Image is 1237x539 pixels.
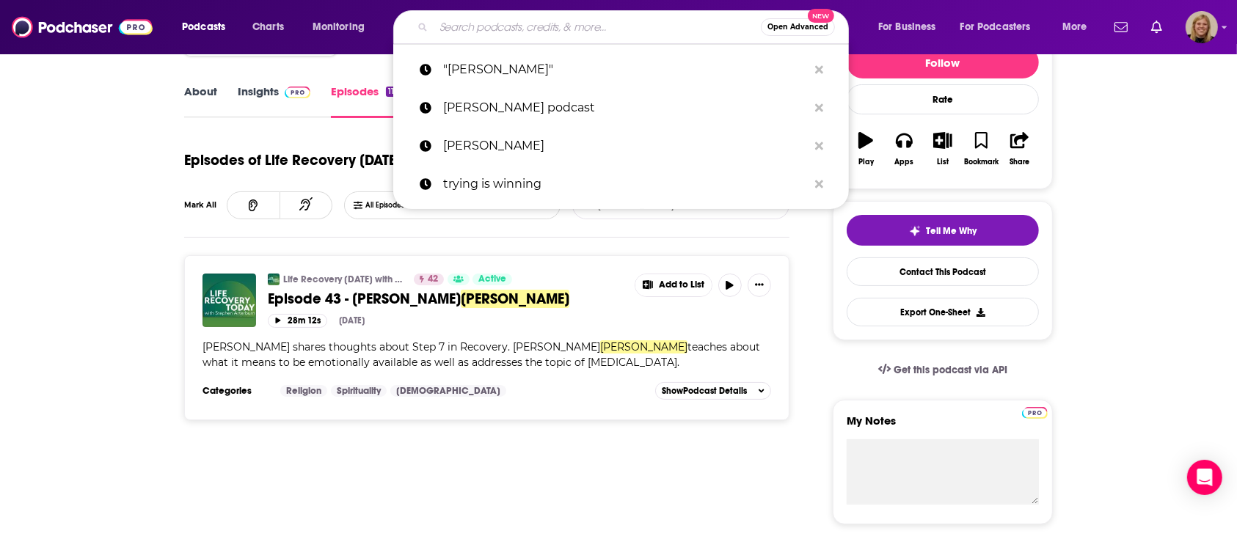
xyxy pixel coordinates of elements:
[443,89,808,127] p: dr. townsend podcast
[268,290,461,308] span: Episode 43 - [PERSON_NAME]
[339,315,365,326] div: [DATE]
[655,382,771,400] button: ShowPodcast Details
[895,158,914,166] div: Apps
[885,122,923,175] button: Apps
[280,385,327,397] a: Religion
[243,15,293,39] a: Charts
[434,15,761,39] input: Search podcasts, credits, & more...
[461,290,569,308] span: [PERSON_NAME]
[202,385,269,397] h3: Categories
[1001,122,1039,175] button: Share
[767,23,828,31] span: Open Advanced
[1022,405,1048,419] a: Pro website
[443,51,808,89] p: "john townsend"
[202,274,256,327] img: Episode 43 - John Townsend
[478,272,506,287] span: Active
[1186,11,1218,43] button: Show profile menu
[184,202,227,209] div: Mark All
[964,158,999,166] div: Bookmark
[808,9,834,23] span: New
[414,274,444,285] a: 42
[172,15,244,39] button: open menu
[313,17,365,37] span: Monitoring
[202,340,600,353] span: [PERSON_NAME] shares thoughts about Step 7 in Recovery. [PERSON_NAME]
[285,87,310,98] img: Podchaser Pro
[268,290,624,308] a: Episode 43 - [PERSON_NAME][PERSON_NAME]
[1010,158,1029,166] div: Share
[184,151,401,169] h1: Episodes of Life Recovery [DATE]
[443,165,808,203] p: trying is winning
[960,17,1031,37] span: For Podcasters
[252,17,284,37] span: Charts
[924,122,962,175] button: List
[386,87,401,97] div: 119
[1187,460,1222,495] div: Open Intercom Messenger
[847,46,1039,78] button: Follow
[847,215,1039,246] button: tell me why sparkleTell Me Why
[302,15,384,39] button: open menu
[1186,11,1218,43] span: Logged in as avansolkema
[428,272,438,287] span: 42
[937,158,949,166] div: List
[951,15,1052,39] button: open menu
[662,386,747,396] span: Show Podcast Details
[393,89,849,127] a: [PERSON_NAME] podcast
[390,385,506,397] a: [DEMOGRAPHIC_DATA]
[748,274,771,297] button: Show More Button
[407,10,863,44] div: Search podcasts, credits, & more...
[847,84,1039,114] div: Rate
[393,165,849,203] a: trying is winning
[962,122,1000,175] button: Bookmark
[202,340,760,369] span: teaches about what it means to be emotionally available as well as addresses the topic of [MEDICA...
[1052,15,1106,39] button: open menu
[600,340,687,353] span: [PERSON_NAME]
[868,15,955,39] button: open menu
[365,201,434,210] span: All Episodes
[1186,11,1218,43] img: User Profile
[1062,17,1087,37] span: More
[894,364,1007,376] span: Get this podcast via API
[927,225,977,237] span: Tell Me Why
[443,127,808,165] p: sara haines
[866,352,1019,388] a: Get this podcast via API
[238,84,310,118] a: InsightsPodchaser Pro
[659,279,704,290] span: Add to List
[472,274,512,285] a: Active
[1022,407,1048,419] img: Podchaser Pro
[182,17,225,37] span: Podcasts
[1145,15,1168,40] a: Show notifications dropdown
[847,414,1039,439] label: My Notes
[847,122,885,175] button: Play
[878,17,936,37] span: For Business
[12,13,153,41] img: Podchaser - Follow, Share and Rate Podcasts
[909,225,921,237] img: tell me why sparkle
[858,158,874,166] div: Play
[331,385,387,397] a: Spirituality
[268,274,280,285] img: Life Recovery Today with Stephen Arterburn
[847,298,1039,326] button: Export One-Sheet
[761,18,835,36] button: Open AdvancedNew
[847,257,1039,286] a: Contact This Podcast
[1109,15,1134,40] a: Show notifications dropdown
[268,314,327,328] button: 28m 12s
[184,84,217,118] a: About
[331,84,401,118] a: Episodes119
[635,274,712,296] button: Show More Button
[393,127,849,165] a: [PERSON_NAME]
[393,51,849,89] a: "[PERSON_NAME]"
[283,274,404,285] a: Life Recovery [DATE] with [PERSON_NAME]
[344,191,560,219] button: Choose List Listened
